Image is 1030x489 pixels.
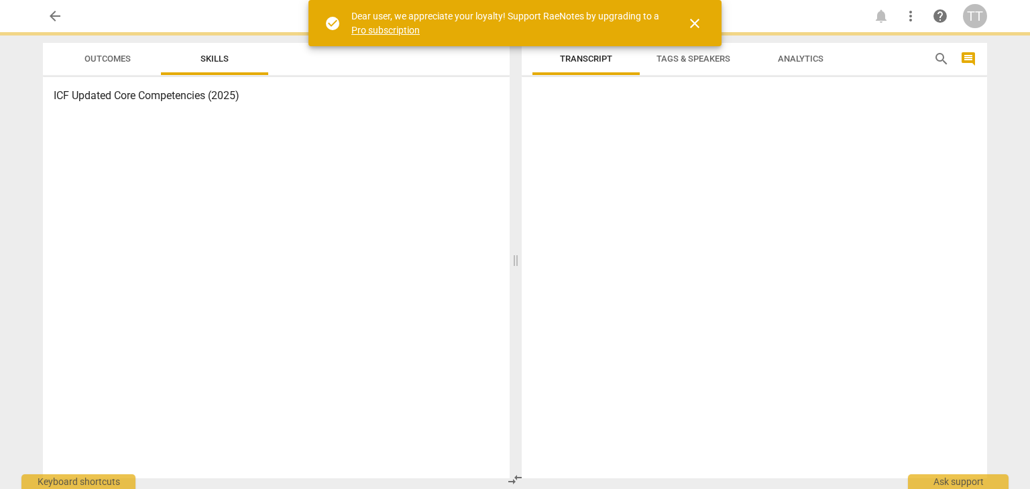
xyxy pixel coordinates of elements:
[933,51,950,67] span: search
[507,472,523,488] span: compare_arrows
[687,15,703,31] span: close
[931,48,952,70] button: Search
[656,54,730,64] span: Tags & Speakers
[903,8,919,24] span: more_vert
[560,54,612,64] span: Transcript
[351,25,420,36] a: Pro subscription
[351,9,663,37] div: Dear user, we appreciate your loyalty! Support RaeNotes by upgrading to a
[679,7,711,40] button: Close
[963,4,987,28] button: TT
[325,15,341,31] span: check_circle
[960,51,976,67] span: comment
[932,8,948,24] span: help
[778,54,823,64] span: Analytics
[54,88,499,104] h3: ICF Updated Core Competencies (2025)
[928,4,952,28] a: Help
[47,8,63,24] span: arrow_back
[21,474,135,489] div: Keyboard shortcuts
[908,474,1009,489] div: Ask support
[201,54,229,64] span: Skills
[958,48,979,70] button: Show/Hide comments
[84,54,131,64] span: Outcomes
